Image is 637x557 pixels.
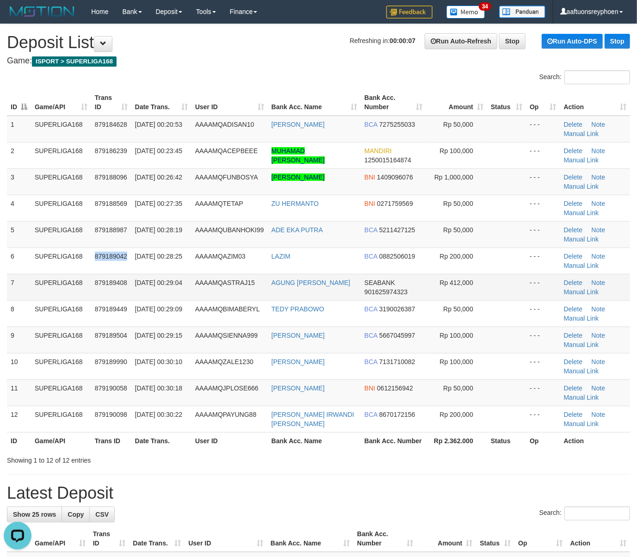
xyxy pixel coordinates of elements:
td: - - - [526,195,560,221]
span: 34 [479,2,491,11]
a: [PERSON_NAME] [272,121,325,128]
a: ADE EKA PUTRA [272,226,323,234]
span: BCA [365,411,377,418]
td: SUPERLIGA168 [31,353,91,379]
th: ID: activate to sort column descending [7,89,31,116]
input: Search: [564,70,630,84]
th: ID [7,432,31,449]
td: - - - [526,353,560,379]
span: [DATE] 00:28:19 [135,226,182,234]
th: User ID: activate to sort column ascending [192,89,268,116]
a: Note [592,384,606,392]
span: Rp 100,000 [440,147,473,155]
a: Manual Link [564,315,599,322]
a: Manual Link [564,209,599,217]
span: ISPORT > SUPERLIGA168 [32,56,117,67]
a: Note [592,332,606,339]
a: Delete [564,173,582,181]
td: SUPERLIGA168 [31,142,91,168]
a: Delete [564,200,582,207]
a: [PERSON_NAME] IRWANDI [PERSON_NAME] [272,411,354,427]
a: [PERSON_NAME] [272,332,325,339]
span: Rp 412,000 [440,279,473,286]
a: Stop [499,33,526,49]
span: Rp 50,000 [443,121,473,128]
span: AAAAMQTETAP [195,200,243,207]
th: Game/API: activate to sort column ascending [31,89,91,116]
span: Copy 1250015164874 to clipboard [365,156,411,164]
span: [DATE] 00:30:10 [135,358,182,365]
th: Status: activate to sort column ascending [487,89,526,116]
a: Manual Link [564,420,599,427]
th: Game/API: activate to sort column ascending [31,526,89,552]
span: CSV [95,511,109,518]
td: - - - [526,116,560,142]
a: TEDY PRABOWO [272,305,324,313]
a: Note [592,226,606,234]
span: BCA [365,332,377,339]
a: Delete [564,358,582,365]
a: LAZIM [272,253,291,260]
span: AAAAMQJPLOSE666 [195,384,259,392]
span: 879189408 [95,279,127,286]
a: Delete [564,279,582,286]
td: - - - [526,142,560,168]
input: Search: [564,507,630,520]
th: Bank Acc. Name: activate to sort column ascending [267,526,353,552]
span: SEABANK [365,279,395,286]
strong: 00:00:07 [390,37,415,44]
td: - - - [526,300,560,327]
span: 879189504 [95,332,127,339]
td: 11 [7,379,31,406]
span: [DATE] 00:28:25 [135,253,182,260]
a: Delete [564,147,582,155]
span: Copy 7131710082 to clipboard [379,358,415,365]
span: [DATE] 00:26:42 [135,173,182,181]
a: [PERSON_NAME] [272,173,325,181]
span: Rp 100,000 [440,358,473,365]
img: Feedback.jpg [386,6,433,19]
a: Note [592,305,606,313]
a: Manual Link [564,367,599,375]
span: 879188096 [95,173,127,181]
th: Amount: activate to sort column ascending [417,526,476,552]
span: Copy 8670172156 to clipboard [379,411,415,418]
th: Status: activate to sort column ascending [476,526,514,552]
th: Amount: activate to sort column ascending [427,89,487,116]
span: Copy 0882506019 to clipboard [379,253,415,260]
th: Game/API [31,432,91,449]
td: SUPERLIGA168 [31,248,91,274]
a: Manual Link [564,130,599,137]
a: Show 25 rows [7,507,62,522]
img: panduan.png [499,6,545,18]
th: User ID: activate to sort column ascending [185,526,267,552]
th: User ID [192,432,268,449]
span: MANDIRI [365,147,392,155]
th: Date Trans. [131,432,192,449]
span: BNI [365,384,375,392]
span: 879189042 [95,253,127,260]
a: Delete [564,384,582,392]
a: Stop [605,34,630,49]
td: SUPERLIGA168 [31,116,91,142]
th: Op: activate to sort column ascending [514,526,566,552]
span: Rp 50,000 [443,305,473,313]
td: - - - [526,221,560,248]
th: Trans ID: activate to sort column ascending [89,526,130,552]
span: 879190098 [95,411,127,418]
th: Status [487,432,526,449]
a: [PERSON_NAME] [272,358,325,365]
td: 7 [7,274,31,300]
h4: Game: [7,56,630,66]
th: Action: activate to sort column ascending [567,526,630,552]
a: CSV [89,507,115,522]
span: Copy 0612156942 to clipboard [377,384,413,392]
th: Bank Acc. Number [361,432,427,449]
span: [DATE] 00:29:15 [135,332,182,339]
td: 3 [7,168,31,195]
span: Rp 200,000 [440,253,473,260]
span: [DATE] 00:23:45 [135,147,182,155]
td: SUPERLIGA168 [31,406,91,432]
span: [DATE] 00:20:53 [135,121,182,128]
td: SUPERLIGA168 [31,379,91,406]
